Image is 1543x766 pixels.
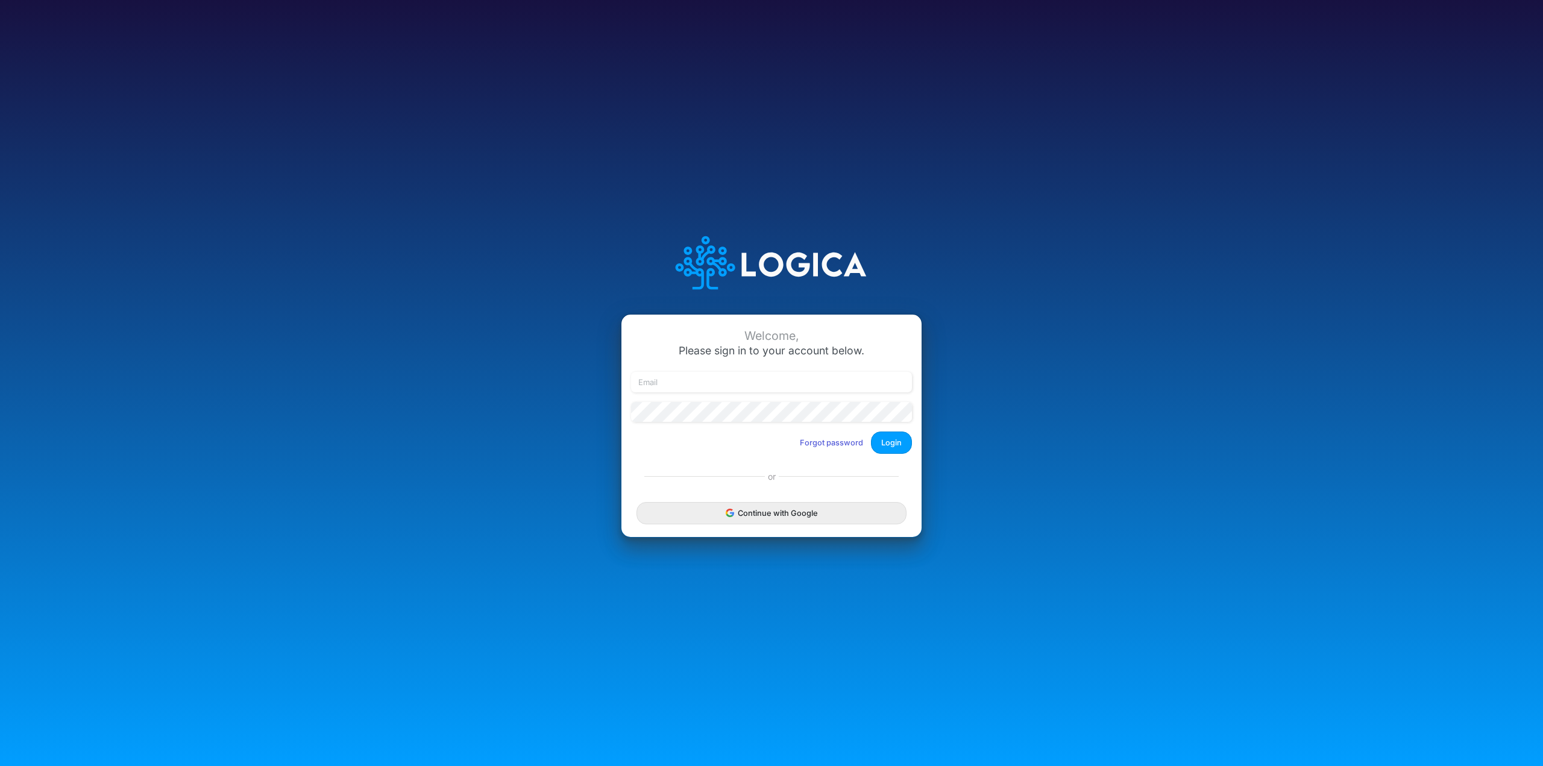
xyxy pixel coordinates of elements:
[636,502,907,524] button: Continue with Google
[792,433,871,453] button: Forgot password
[679,344,864,357] span: Please sign in to your account below.
[631,372,912,392] input: Email
[631,329,912,343] div: Welcome,
[871,432,912,454] button: Login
